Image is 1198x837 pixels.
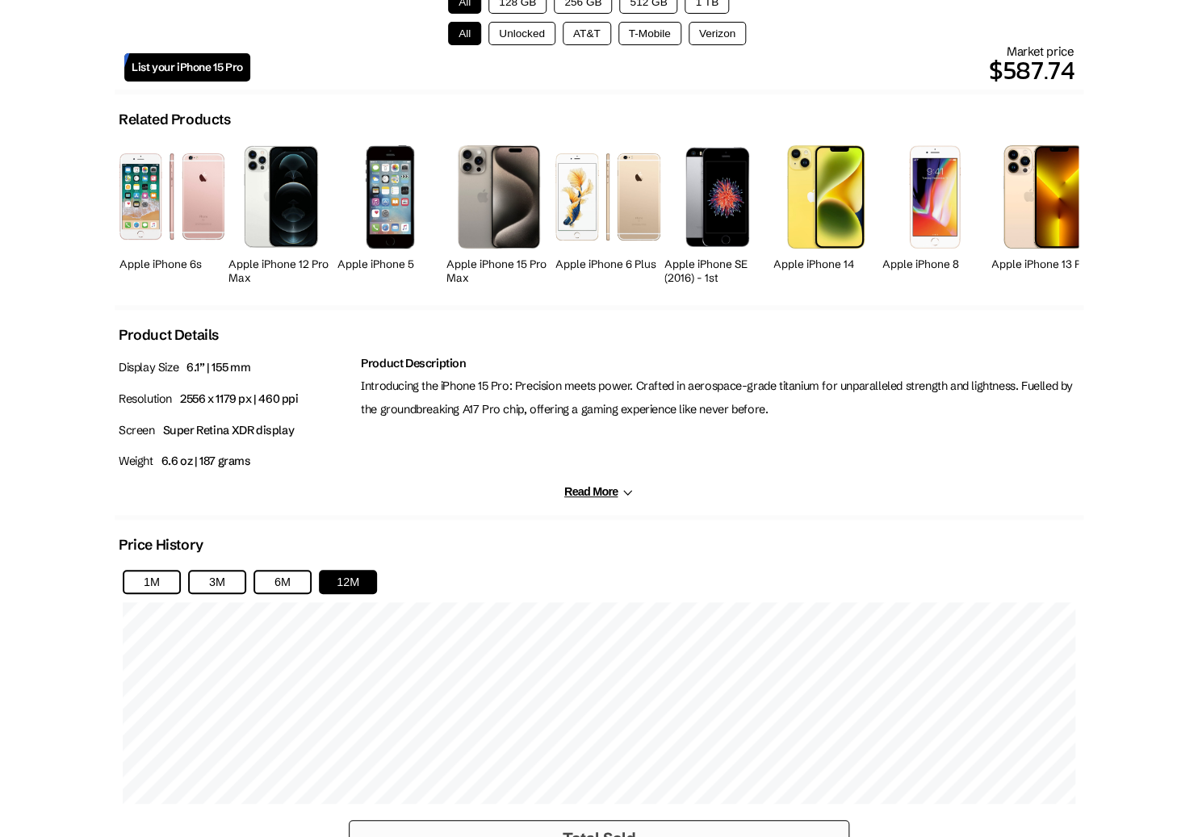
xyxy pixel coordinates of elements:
p: Display Size [119,356,353,379]
button: Unlocked [488,22,555,45]
h2: Apple iPhone 6s [119,257,224,271]
button: 12M [319,570,377,594]
p: Introducing the iPhone 15 Pro: Precision meets power. Crafted in aerospace-grade titanium for unp... [361,375,1079,421]
h2: Product Description [361,356,1079,370]
h2: Apple iPhone 15 Pro Max [446,257,551,285]
button: Read More [564,485,634,499]
h2: Apple iPhone 14 [773,257,878,271]
img: iPhone 5s [366,145,415,248]
a: iPhone 15 Pro Max Apple iPhone 15 Pro Max [446,136,551,289]
a: iPhone 8 Apple iPhone 8 [882,136,987,289]
a: iPhone 6 Plus Apple iPhone 6 Plus [555,136,660,289]
h2: Apple iPhone 8 [882,257,987,271]
p: Resolution [119,387,353,411]
button: 1M [123,570,181,594]
button: Verizon [689,22,746,45]
img: iPhone 8 [909,145,960,248]
img: iPhone SE 1st Gen [682,145,752,248]
img: iPhone 14 [787,145,865,248]
a: iPhone SE 1st Gen Apple iPhone SE (2016) - 1st Generation [664,136,769,289]
a: iPhone 14 Apple iPhone 14 [773,136,878,289]
span: List your iPhone 15 Pro [132,61,243,74]
p: Weight [119,450,353,473]
button: All [448,22,481,45]
img: iPhone 13 Pro [1003,145,1084,248]
img: iPhone 15 Pro Max [458,145,541,249]
h2: Apple iPhone 5 [337,257,442,271]
h2: Product Details [119,326,219,344]
a: iPhone 13 Pro Apple iPhone 13 Pro [991,136,1096,289]
button: AT&T [563,22,611,45]
h2: Related Products [119,111,231,128]
span: 2556 x 1179 px | 460 ppi [180,391,298,406]
a: iPhone 5s Apple iPhone 5 [337,136,442,289]
h2: Apple iPhone 12 Pro Max [228,257,333,285]
img: iPhone 6 Plus [555,153,660,240]
span: Super Retina XDR display [163,423,294,437]
button: T-Mobile [618,22,681,45]
p: Screen [119,419,353,442]
h2: Price History [119,536,203,554]
h2: Apple iPhone 13 Pro [991,257,1096,271]
button: 6M [253,570,312,594]
span: 6.6 oz | 187 grams [161,454,251,468]
img: iPhone 12 Pro Max [244,145,318,248]
span: 6.1” | 155 mm [186,360,250,375]
h2: Apple iPhone SE (2016) - 1st Generation [664,257,769,299]
p: $587.74 [250,51,1074,90]
img: iPhone 6s [119,153,224,240]
a: iPhone 12 Pro Max Apple iPhone 12 Pro Max [228,136,333,289]
h2: Apple iPhone 6 Plus [555,257,660,271]
div: Market price [250,44,1074,90]
button: 3M [188,570,246,594]
a: iPhone 6s Apple iPhone 6s [119,136,224,289]
a: List your iPhone 15 Pro [124,53,250,82]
